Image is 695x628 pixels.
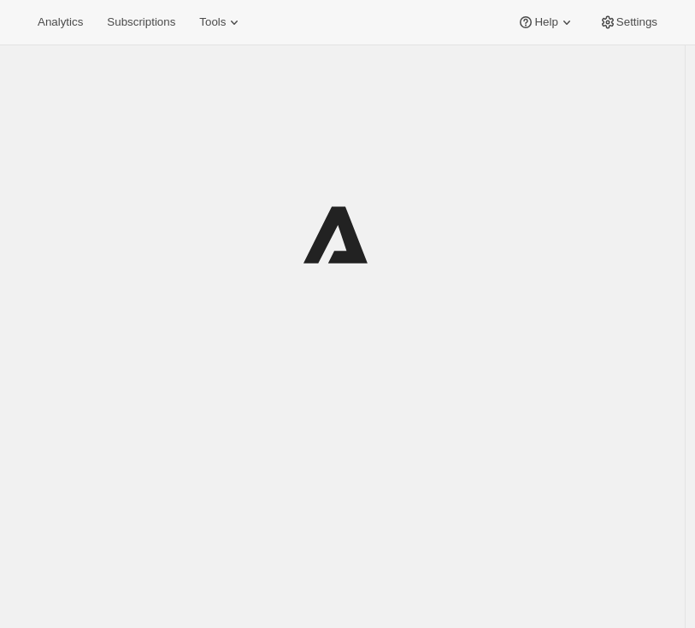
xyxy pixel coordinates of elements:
[189,10,253,34] button: Tools
[107,15,175,29] span: Subscriptions
[534,15,557,29] span: Help
[97,10,186,34] button: Subscriptions
[38,15,83,29] span: Analytics
[507,10,585,34] button: Help
[27,10,93,34] button: Analytics
[616,15,657,29] span: Settings
[199,15,226,29] span: Tools
[589,10,668,34] button: Settings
